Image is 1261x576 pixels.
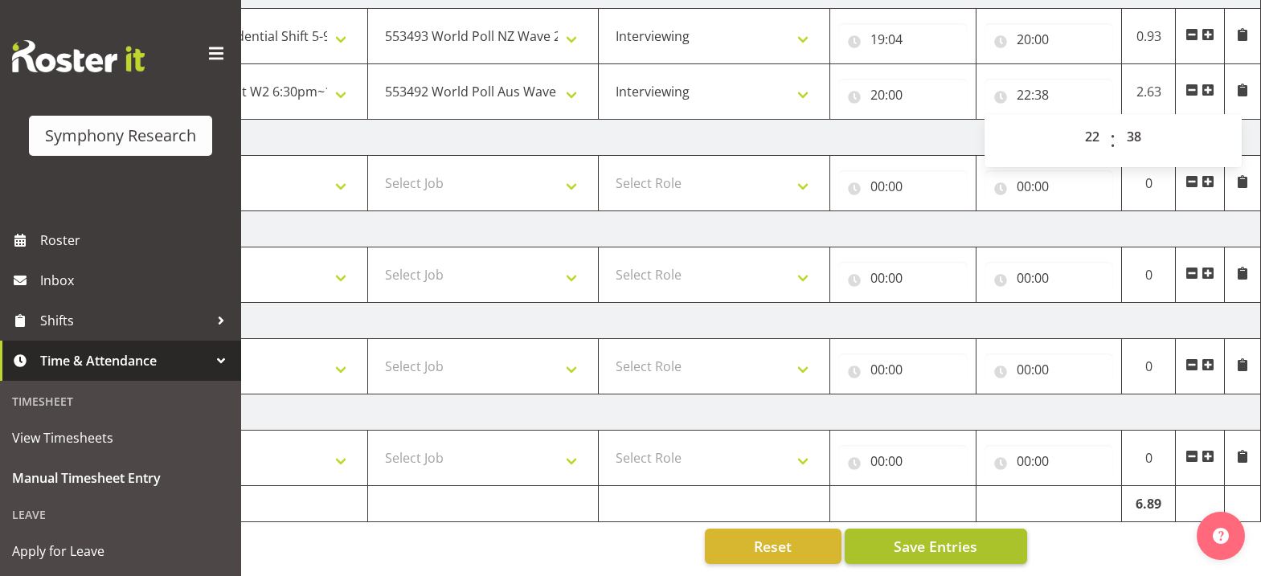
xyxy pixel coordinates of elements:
a: View Timesheets [4,418,237,458]
input: Click to select... [838,262,968,294]
div: Leave [4,498,237,531]
input: Click to select... [985,262,1114,294]
span: : [1110,121,1116,161]
input: Click to select... [985,445,1114,477]
input: Click to select... [985,353,1114,386]
span: View Timesheets [12,426,229,450]
input: Click to select... [985,79,1114,111]
div: Symphony Research [45,124,196,148]
span: Shifts [40,308,209,333]
span: Apply for Leave [12,539,229,563]
td: Total Hours [137,486,368,522]
span: Reset [754,536,792,557]
td: [DATE] [137,211,1261,247]
input: Click to select... [838,23,968,55]
input: Click to select... [838,353,968,386]
td: [DATE] [137,303,1261,339]
span: Save Entries [894,536,977,557]
img: Rosterit website logo [12,40,145,72]
td: [DATE] [137,394,1261,431]
span: Roster [40,228,233,252]
input: Click to select... [838,170,968,202]
td: [DATE] [137,120,1261,156]
td: 0.93 [1122,9,1176,64]
span: Inbox [40,268,233,292]
td: 0 [1122,156,1176,211]
input: Click to select... [838,79,968,111]
span: Time & Attendance [40,349,209,373]
div: Timesheet [4,385,237,418]
input: Click to select... [985,23,1114,55]
input: Click to select... [838,445,968,477]
span: Manual Timesheet Entry [12,466,229,490]
a: Apply for Leave [4,531,237,571]
td: 0 [1122,247,1176,303]
td: 0 [1122,431,1176,486]
td: 0 [1122,339,1176,394]
a: Manual Timesheet Entry [4,458,237,498]
img: help-xxl-2.png [1213,528,1229,544]
td: 2.63 [1122,64,1176,120]
button: Save Entries [845,529,1027,564]
input: Click to select... [985,170,1114,202]
button: Reset [705,529,841,564]
td: 6.89 [1122,486,1176,522]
